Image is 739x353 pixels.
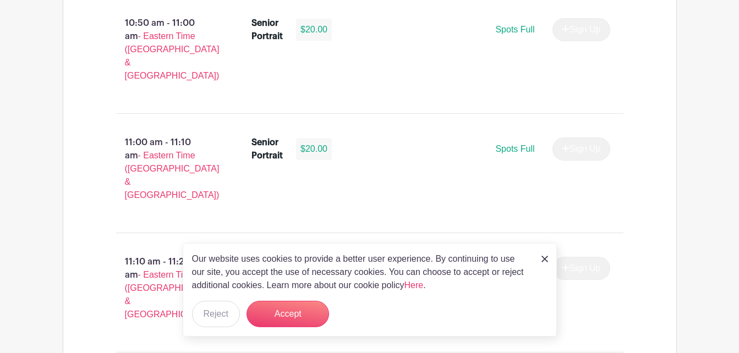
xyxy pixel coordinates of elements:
p: 11:10 am - 11:20 am [98,251,234,326]
div: $20.00 [296,138,332,160]
span: Spots Full [495,25,534,34]
button: Accept [247,301,329,327]
a: Here [404,280,424,290]
p: Our website uses cookies to provide a better user experience. By continuing to use our site, you ... [192,252,530,292]
div: $20.00 [296,19,332,41]
span: - Eastern Time ([GEOGRAPHIC_DATA] & [GEOGRAPHIC_DATA]) [125,270,220,319]
img: close_button-5f87c8562297e5c2d7936805f587ecaba9071eb48480494691a3f1689db116b3.svg [541,256,548,262]
span: - Eastern Time ([GEOGRAPHIC_DATA] & [GEOGRAPHIC_DATA]) [125,31,220,80]
span: Spots Full [495,144,534,153]
div: Senior Portrait [251,16,283,43]
p: 11:00 am - 11:10 am [98,131,234,206]
button: Reject [192,301,240,327]
span: - Eastern Time ([GEOGRAPHIC_DATA] & [GEOGRAPHIC_DATA]) [125,151,220,200]
p: 10:50 am - 11:00 am [98,12,234,87]
div: Senior Portrait [251,136,283,162]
